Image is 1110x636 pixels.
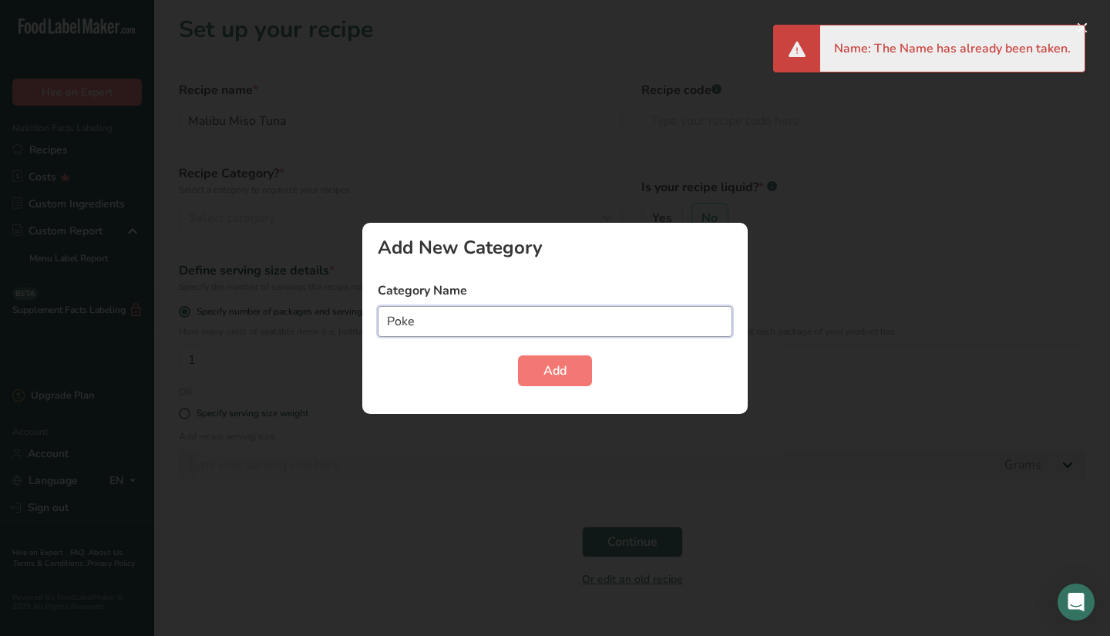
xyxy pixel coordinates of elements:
span: Add [543,362,567,380]
div: Add New Category [378,238,732,257]
li: Name: The Name has already been taken. [834,39,1071,58]
div: Open Intercom Messenger [1058,584,1095,621]
button: Add [518,355,592,386]
input: Type your category name here [378,306,732,337]
label: Category Name [378,281,732,300]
